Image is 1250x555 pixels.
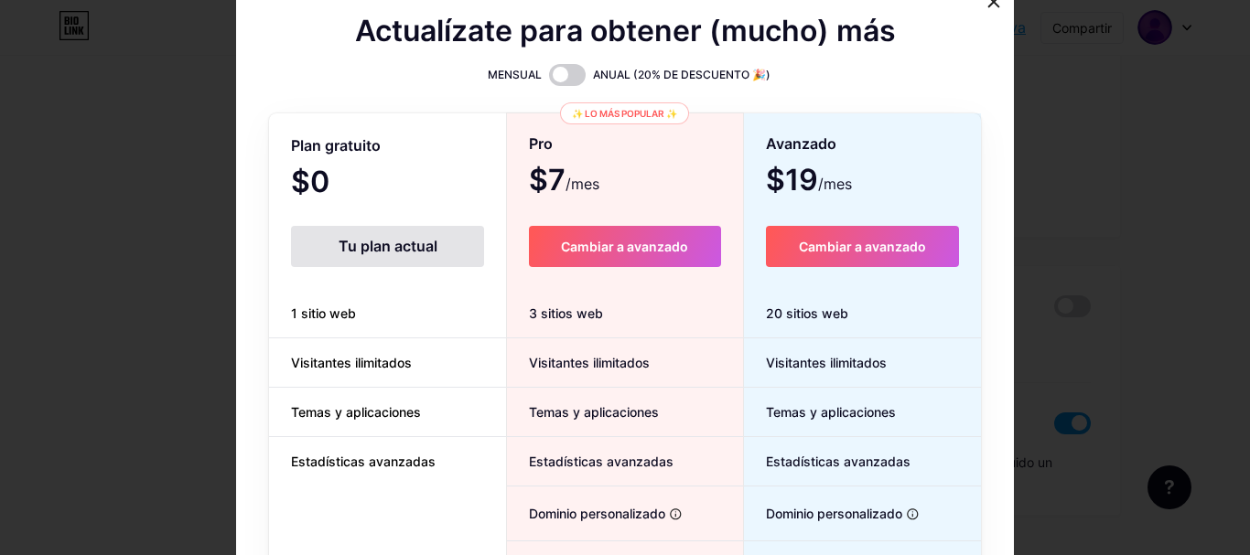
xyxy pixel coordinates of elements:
[529,454,673,469] font: Estadísticas avanzadas
[529,226,720,267] button: Cambiar a avanzado
[339,237,437,255] font: Tu plan actual
[291,454,436,469] font: Estadísticas avanzadas
[355,13,896,48] font: Actualízate para obtener (mucho) más
[766,134,836,153] font: Avanzado
[529,506,665,521] font: Dominio personalizado
[529,404,659,420] font: Temas y aplicaciones
[529,305,603,321] font: 3 sitios web
[529,355,650,370] font: Visitantes ilimitados
[766,355,887,370] font: Visitantes ilimitados
[766,404,896,420] font: Temas y aplicaciones
[572,108,677,119] font: ✨ Lo más popular ✨
[291,355,412,370] font: Visitantes ilimitados
[818,175,852,193] font: /mes
[529,162,566,197] font: $7
[593,68,770,81] font: ANUAL (20% DE DESCUENTO 🎉)
[529,134,553,153] font: Pro
[561,239,688,254] font: Cambiar a avanzado
[766,305,848,321] font: 20 sitios web
[766,162,818,197] font: $19
[291,404,421,420] font: Temas y aplicaciones
[566,175,599,193] font: /mes
[766,506,902,521] font: Dominio personalizado
[766,226,959,267] button: Cambiar a avanzado
[766,454,911,469] font: Estadísticas avanzadas
[291,305,356,321] font: 1 sitio web
[488,68,542,81] font: MENSUAL
[291,164,329,199] font: $0
[799,239,926,254] font: Cambiar a avanzado
[291,136,381,155] font: Plan gratuito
